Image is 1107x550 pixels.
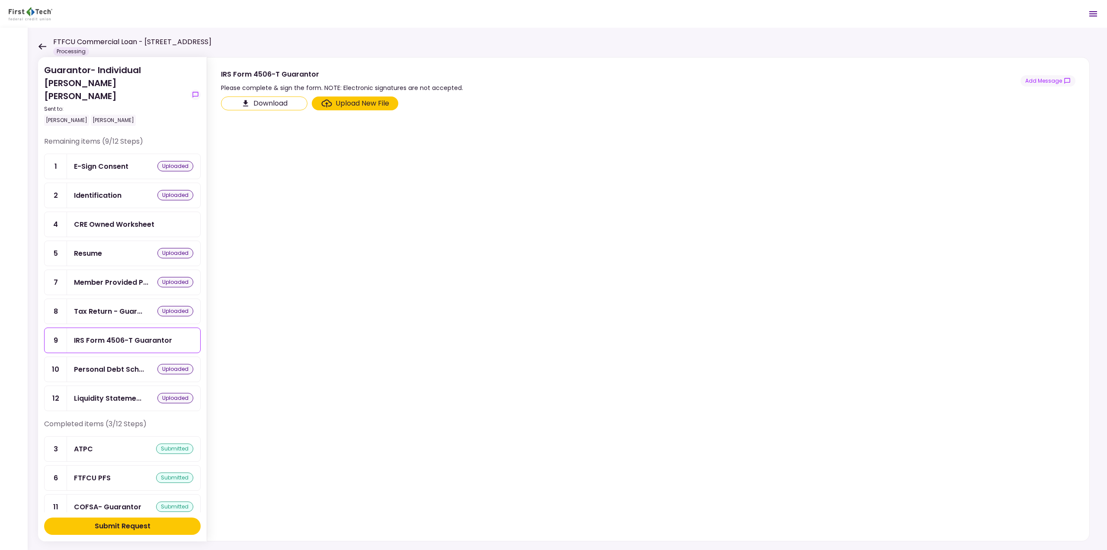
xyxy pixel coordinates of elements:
[44,115,89,126] div: [PERSON_NAME]
[74,502,141,512] div: COFSA- Guarantor
[74,335,172,346] div: IRS Form 4506-T Guarantor
[45,437,67,461] div: 3
[45,241,67,266] div: 5
[156,502,193,512] div: submitted
[221,69,463,80] div: IRS Form 4506-T Guarantor
[190,90,201,100] button: show-messages
[44,419,201,436] div: Completed items (3/12 Steps)
[44,386,201,411] a: 12Liquidity Statements - Guarantoruploaded
[44,357,201,382] a: 10Personal Debt Scheduleuploaded
[45,299,67,324] div: 8
[157,161,193,171] div: uploaded
[44,183,201,208] a: 2Identificationuploaded
[45,386,67,411] div: 12
[74,306,142,317] div: Tax Return - Guarantor
[74,161,128,172] div: E-Sign Consent
[221,96,307,110] button: Click here to download the document
[44,136,201,154] div: Remaining items (9/12 Steps)
[157,364,193,374] div: uploaded
[336,98,389,109] div: Upload New File
[44,270,201,295] a: 7Member Provided PFSuploaded
[74,190,122,201] div: Identification
[74,444,93,454] div: ATPC
[53,37,211,47] h1: FTFCU Commercial Loan - [STREET_ADDRESS]
[45,495,67,519] div: 11
[45,183,67,208] div: 2
[156,473,193,483] div: submitted
[1021,75,1075,87] button: show-messages
[91,115,136,126] div: [PERSON_NAME]
[45,270,67,295] div: 7
[207,57,1090,541] div: IRS Form 4506-T GuarantorPlease complete & sign the form. NOTE: Electronic signatures are not acc...
[45,212,67,237] div: 4
[74,393,141,404] div: Liquidity Statements - Guarantor
[45,154,67,179] div: 1
[9,7,52,20] img: Partner icon
[95,521,150,531] div: Submit Request
[53,47,89,56] div: Processing
[157,248,193,258] div: uploaded
[312,96,398,110] span: Click here to upload the required document
[44,436,201,462] a: 3ATPCsubmitted
[157,190,193,200] div: uploaded
[44,212,201,237] a: 4CRE Owned Worksheet
[44,518,201,535] button: Submit Request
[74,219,154,230] div: CRE Owned Worksheet
[157,306,193,316] div: uploaded
[74,277,148,288] div: Member Provided PFS
[44,299,201,324] a: 8Tax Return - Guarantoruploaded
[45,328,67,353] div: 9
[156,444,193,454] div: submitted
[44,154,201,179] a: 1E-Sign Consentuploaded
[45,357,67,382] div: 10
[157,277,193,287] div: uploaded
[44,64,187,126] div: Guarantor- Individual [PERSON_NAME] [PERSON_NAME]
[44,241,201,266] a: 5Resumeuploaded
[74,364,144,375] div: Personal Debt Schedule
[44,105,187,113] div: Sent to:
[157,393,193,403] div: uploaded
[221,83,463,93] div: Please complete & sign the form. NOTE: Electronic signatures are not accepted.
[45,466,67,490] div: 6
[74,473,111,483] div: FTFCU PFS
[44,465,201,491] a: 6FTFCU PFSsubmitted
[44,494,201,520] a: 11COFSA- Guarantorsubmitted
[44,328,201,353] a: 9IRS Form 4506-T Guarantor
[74,248,102,259] div: Resume
[1083,3,1104,24] button: Open menu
